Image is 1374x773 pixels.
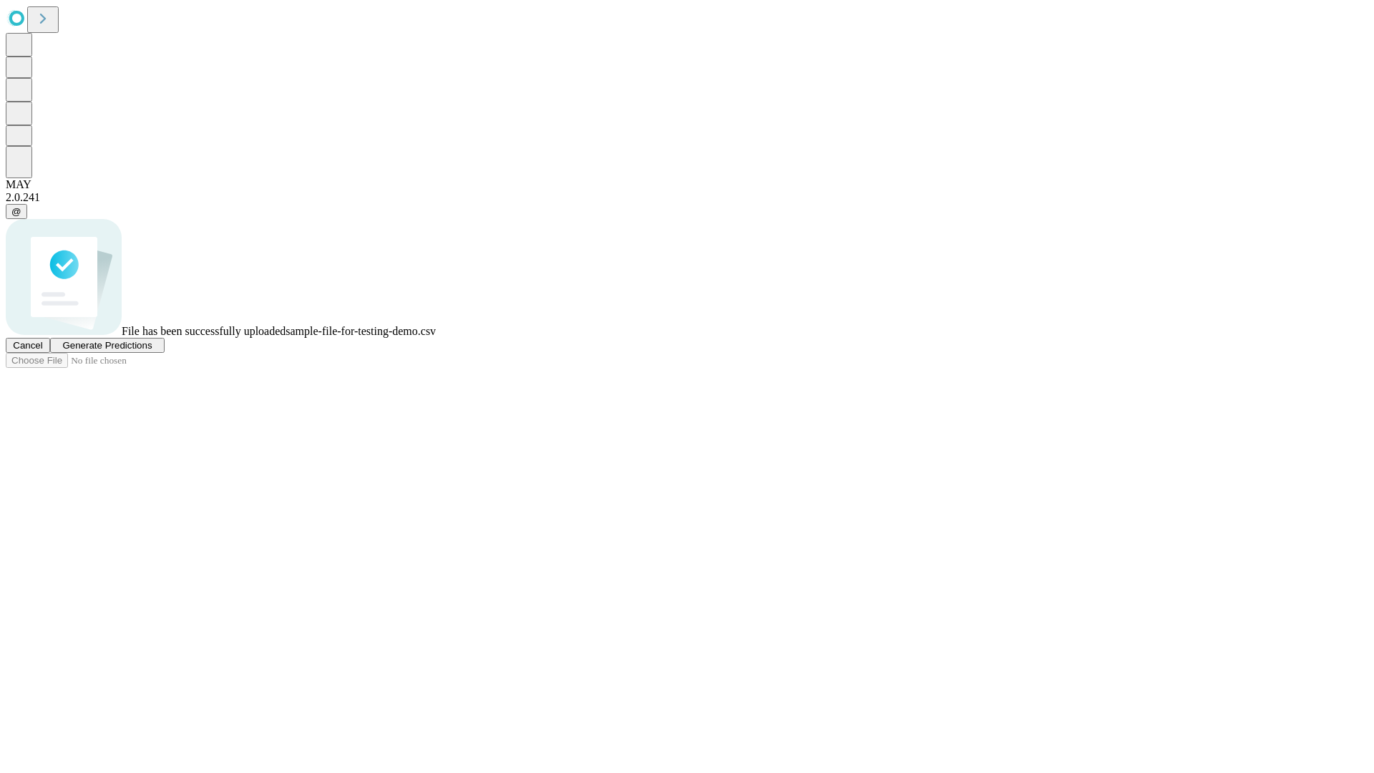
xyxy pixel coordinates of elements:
span: Generate Predictions [62,340,152,351]
span: Cancel [13,340,43,351]
div: 2.0.241 [6,191,1368,204]
button: @ [6,204,27,219]
span: sample-file-for-testing-demo.csv [286,325,436,337]
span: File has been successfully uploaded [122,325,286,337]
span: @ [11,206,21,217]
button: Cancel [6,338,50,353]
button: Generate Predictions [50,338,165,353]
div: MAY [6,178,1368,191]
